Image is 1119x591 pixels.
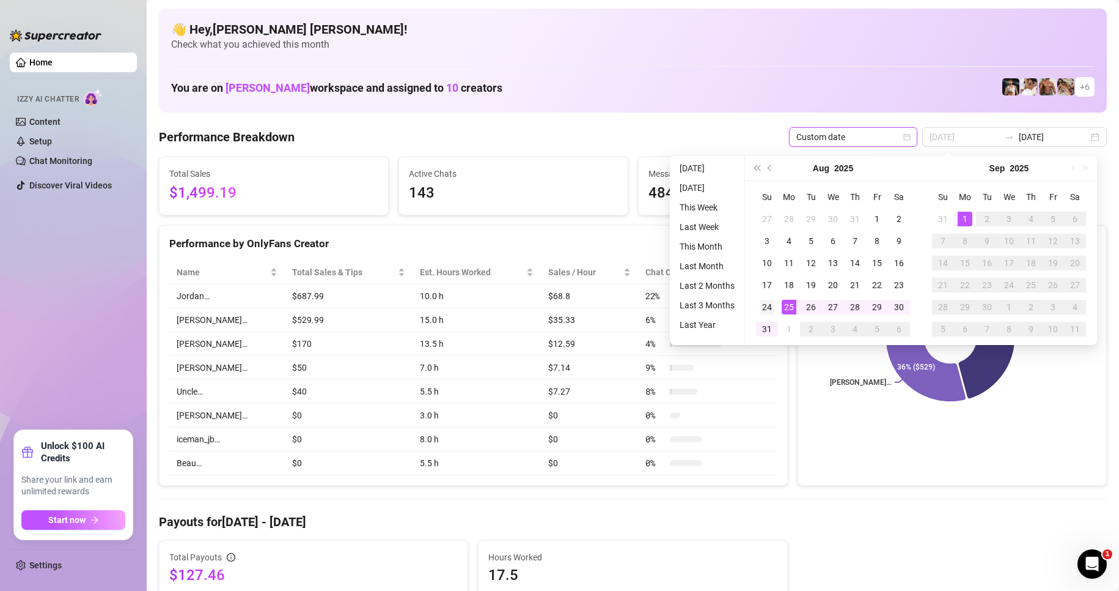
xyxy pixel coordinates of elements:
[413,308,541,332] td: 15.0 h
[822,318,844,340] td: 2025-09-03
[958,322,972,336] div: 6
[998,186,1020,208] th: We
[645,266,760,279] span: Chat Conversion
[1021,78,1038,95] img: Jake
[1042,274,1064,296] td: 2025-09-26
[285,404,413,428] td: $0
[834,156,853,180] button: Choose a year
[169,565,458,585] span: $127.46
[998,252,1020,274] td: 2025-09-17
[796,128,910,146] span: Custom date
[169,236,777,252] div: Performance by OnlyFans Creator
[541,284,638,308] td: $68.8
[804,278,818,292] div: 19
[888,318,910,340] td: 2025-09-06
[892,300,906,314] div: 30
[1064,252,1086,274] td: 2025-09-20
[675,220,739,234] li: Last Week
[285,261,413,284] th: Total Sales & Tips
[1064,186,1086,208] th: Sa
[1042,318,1064,340] td: 2025-10-10
[932,318,954,340] td: 2025-10-05
[763,156,777,180] button: Previous month (PageUp)
[541,452,638,475] td: $0
[1002,300,1016,314] div: 1
[1020,230,1042,252] td: 2025-09-11
[870,212,884,226] div: 1
[800,274,822,296] td: 2025-08-19
[800,252,822,274] td: 2025-08-12
[930,130,999,144] input: Start date
[866,230,888,252] td: 2025-08-08
[756,274,778,296] td: 2025-08-17
[866,252,888,274] td: 2025-08-15
[932,252,954,274] td: 2025-09-14
[169,308,285,332] td: [PERSON_NAME]…
[892,322,906,336] div: 6
[1064,318,1086,340] td: 2025-10-11
[90,516,99,524] span: arrow-right
[645,385,665,398] span: 8 %
[488,565,777,585] span: 17.5
[976,186,998,208] th: Tu
[675,180,739,195] li: [DATE]
[760,234,774,248] div: 3
[844,274,866,296] td: 2025-08-21
[1102,549,1112,559] span: 1
[756,296,778,318] td: 2025-08-24
[826,256,840,270] div: 13
[778,274,800,296] td: 2025-08-18
[1068,234,1082,248] div: 13
[804,256,818,270] div: 12
[932,296,954,318] td: 2025-09-28
[226,81,310,94] span: [PERSON_NAME]
[830,378,891,387] text: [PERSON_NAME]…
[888,208,910,230] td: 2025-08-02
[954,274,976,296] td: 2025-09-22
[1039,78,1056,95] img: David
[171,21,1095,38] h4: 👋 Hey, [PERSON_NAME] [PERSON_NAME] !
[844,230,866,252] td: 2025-08-07
[1042,208,1064,230] td: 2025-09-05
[169,167,378,180] span: Total Sales
[645,337,665,351] span: 4 %
[936,212,950,226] div: 31
[1042,252,1064,274] td: 2025-09-19
[21,474,125,498] span: Share your link and earn unlimited rewards
[954,296,976,318] td: 2025-09-29
[760,300,774,314] div: 24
[826,322,840,336] div: 3
[1046,256,1060,270] div: 19
[1046,212,1060,226] div: 5
[976,318,998,340] td: 2025-10-07
[998,208,1020,230] td: 2025-09-03
[848,278,862,292] div: 21
[892,212,906,226] div: 2
[1002,278,1016,292] div: 24
[413,452,541,475] td: 5.5 h
[159,128,295,146] h4: Performance Breakdown
[998,274,1020,296] td: 2025-09-24
[420,266,524,279] div: Est. Hours Worked
[954,252,976,274] td: 2025-09-15
[1002,212,1016,226] div: 3
[1020,186,1042,208] th: Th
[870,278,884,292] div: 22
[645,409,665,422] span: 0 %
[1042,186,1064,208] th: Fr
[413,332,541,356] td: 13.5 h
[888,252,910,274] td: 2025-08-16
[903,133,911,141] span: calendar
[285,356,413,380] td: $50
[169,182,378,205] span: $1,499.19
[954,230,976,252] td: 2025-09-08
[892,256,906,270] div: 16
[870,234,884,248] div: 8
[958,256,972,270] div: 15
[826,212,840,226] div: 30
[541,356,638,380] td: $7.14
[1024,256,1038,270] div: 18
[976,252,998,274] td: 2025-09-16
[159,513,1107,530] h4: Payouts for [DATE] - [DATE]
[870,256,884,270] div: 15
